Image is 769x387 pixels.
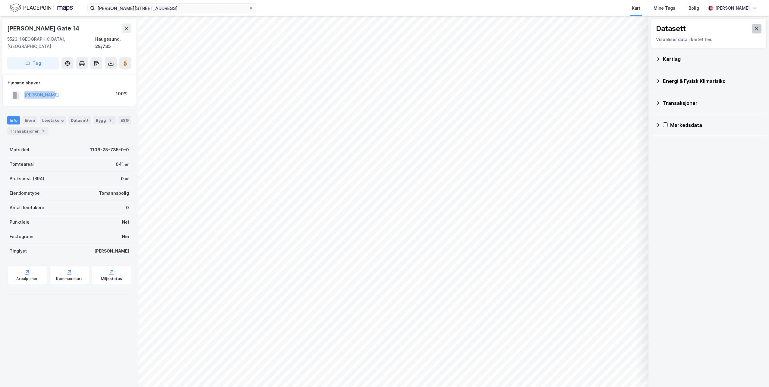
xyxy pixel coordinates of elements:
iframe: Chat Widget [739,358,769,387]
div: Tomteareal [10,161,34,168]
div: Eiere [22,116,37,124]
div: 1106-28-735-0-0 [90,146,129,153]
div: Transaksjoner [7,127,49,135]
div: 2 [40,128,46,134]
div: Leietakere [40,116,66,124]
div: [PERSON_NAME] Gate 14 [7,24,80,33]
div: [PERSON_NAME] [715,5,750,12]
img: logo.f888ab2527a4732fd821a326f86c7f29.svg [10,3,73,13]
div: 5523, [GEOGRAPHIC_DATA], [GEOGRAPHIC_DATA] [7,36,95,50]
div: [PERSON_NAME] [94,247,129,255]
div: ESG [118,116,131,124]
div: Kartlag [663,55,762,63]
div: Bolig [689,5,699,12]
div: Info [7,116,20,124]
div: Markedsdata [670,121,762,129]
div: Festegrunn [10,233,33,240]
div: Eiendomstype [10,190,40,197]
div: Kommunekart [56,276,82,281]
div: Hjemmelshaver [8,79,131,87]
div: Antall leietakere [10,204,44,211]
div: Punktleie [10,219,30,226]
div: 2 [107,117,113,123]
div: Tinglyst [10,247,27,255]
div: Datasett [656,24,686,33]
div: Nei [122,233,129,240]
div: Transaksjoner [663,99,762,107]
div: Tomannsbolig [99,190,129,197]
div: Mine Tags [654,5,675,12]
div: 0 ㎡ [121,175,129,182]
div: Arealplaner [16,276,38,281]
div: 0 [126,204,129,211]
div: Bygg [93,116,116,124]
input: Søk på adresse, matrikkel, gårdeiere, leietakere eller personer [95,4,249,13]
button: Tag [7,57,59,69]
div: 641 ㎡ [116,161,129,168]
div: 100% [116,90,127,97]
div: Miljøstatus [101,276,122,281]
div: Energi & Fysisk Klimarisiko [663,77,762,85]
div: Matrikkel [10,146,29,153]
div: Haugesund, 28/735 [95,36,131,50]
div: Nei [122,219,129,226]
div: Visualiser data i kartet her. [656,36,761,43]
div: Bruksareal (BRA) [10,175,44,182]
div: Kart [632,5,640,12]
div: Datasett [68,116,91,124]
div: Kontrollprogram for chat [739,358,769,387]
